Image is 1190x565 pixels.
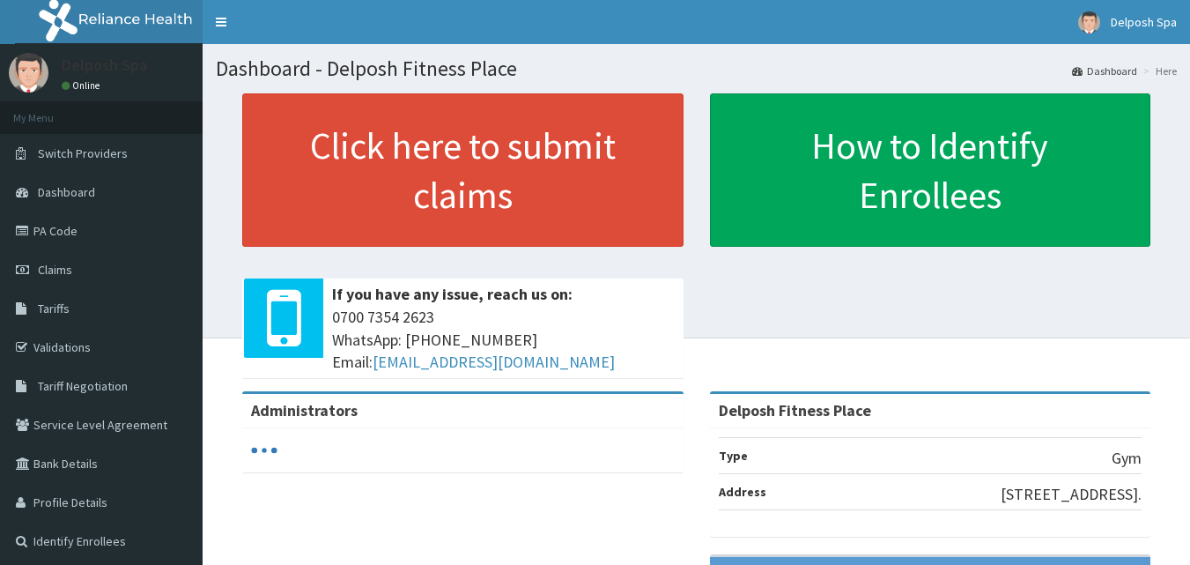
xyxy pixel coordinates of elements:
[1112,447,1142,470] p: Gym
[1072,63,1137,78] a: Dashboard
[9,53,48,93] img: User Image
[710,93,1151,247] a: How to Identify Enrollees
[38,301,70,316] span: Tariffs
[1001,483,1142,506] p: [STREET_ADDRESS].
[1139,63,1177,78] li: Here
[332,306,675,374] span: 0700 7354 2623 WhatsApp: [PHONE_NUMBER] Email:
[1111,14,1177,30] span: Delposh Spa
[1078,11,1100,33] img: User Image
[38,262,72,278] span: Claims
[373,352,615,372] a: [EMAIL_ADDRESS][DOMAIN_NAME]
[332,284,573,304] b: If you have any issue, reach us on:
[38,145,128,161] span: Switch Providers
[719,400,871,420] strong: Delposh Fitness Place
[62,79,104,92] a: Online
[62,57,147,73] p: Delposh Spa
[251,437,277,464] svg: audio-loading
[216,57,1177,80] h1: Dashboard - Delposh Fitness Place
[719,484,766,500] b: Address
[38,184,95,200] span: Dashboard
[251,400,358,420] b: Administrators
[719,448,748,464] b: Type
[242,93,684,247] a: Click here to submit claims
[38,378,128,394] span: Tariff Negotiation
